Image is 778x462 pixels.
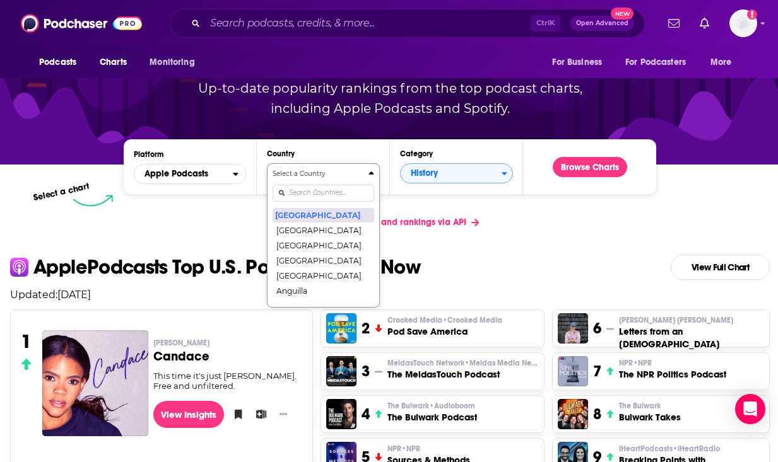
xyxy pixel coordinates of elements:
p: Crooked Media • Crooked Media [387,315,502,325]
span: • Audioboom [429,401,474,410]
span: Podcasts [39,54,76,71]
a: View Full Chart [671,255,770,280]
h3: The Bulwark Podcast [387,411,477,424]
h2: Platforms [134,164,247,184]
img: The NPR Politics Podcast [558,356,588,386]
button: Open AdvancedNew [570,16,634,31]
h3: 6 [593,319,601,338]
span: For Business [552,54,602,71]
button: open menu [702,50,748,74]
button: open menu [543,50,618,74]
a: NPR•NPRThe NPR Politics Podcast [619,358,726,381]
span: New [611,8,634,20]
button: Show More Button [274,408,292,420]
span: Open Advanced [576,20,628,26]
p: Up-to-date popularity rankings from the top podcast charts, including Apple Podcasts and Spotify. [173,78,607,118]
h3: The NPR Politics Podcast [619,368,726,381]
span: NPR [619,358,652,368]
div: Open Intercom Messenger [735,394,765,424]
p: Select a chart [32,181,90,203]
span: Crooked Media [387,315,502,325]
span: • NPR [401,444,420,453]
p: The Bulwark • Audioboom [387,401,477,411]
a: Show notifications dropdown [663,13,685,34]
span: [PERSON_NAME] [PERSON_NAME] [619,315,733,325]
button: [GEOGRAPHIC_DATA] [273,268,374,283]
img: Bulwark Takes [558,399,588,429]
p: MeidasTouch Network • Meidas Media Network [387,358,539,368]
a: [PERSON_NAME]Candace [153,338,303,371]
span: Monitoring [150,54,194,71]
span: NPR [387,444,420,454]
button: open menu [617,50,704,74]
h3: Pod Save America [387,325,502,338]
img: User Profile [729,9,757,37]
h3: 8 [593,405,601,424]
img: apple Icon [10,258,28,276]
img: Podchaser - Follow, Share and Rate Podcasts [21,11,142,35]
button: open menu [30,50,93,74]
input: Search Countries... [273,185,374,202]
h3: 4 [362,405,370,424]
button: [GEOGRAPHIC_DATA] [273,238,374,253]
button: Categories [400,163,513,183]
button: open menu [141,50,211,74]
svg: Add a profile image [747,9,757,20]
a: View Insights [153,401,225,428]
img: select arrow [73,195,113,207]
span: History [401,163,502,184]
span: [PERSON_NAME] [153,338,209,348]
span: • Meidas Media Network [464,359,550,367]
a: Get podcast charts and rankings via API [290,207,489,238]
span: The Bulwark [387,401,474,411]
input: Search podcasts, credits, & more... [205,13,531,33]
h3: The MeidasTouch Podcast [387,368,539,381]
img: Letters from an American [558,313,588,344]
span: Get podcast charts and rankings via API [300,217,466,228]
a: MeidasTouch Network•Meidas Media NetworkThe MeidasTouch Podcast [387,358,539,381]
button: [GEOGRAPHIC_DATA] [273,253,374,268]
h3: 2 [362,319,370,338]
h4: Select a Country [273,171,363,177]
p: iHeartPodcasts • iHeartRadio [619,444,764,454]
a: Candace [42,330,148,436]
h3: Bulwark Takes [619,411,681,424]
button: Show profile menu [729,9,757,37]
button: Countries [267,163,380,308]
a: The BulwarkBulwark Takes [619,401,681,424]
a: Crooked Media•Crooked MediaPod Save America [387,315,502,338]
span: • NPR [633,359,652,367]
button: Anguilla [273,283,374,298]
img: The MeidasTouch Podcast [326,356,357,386]
a: [PERSON_NAME] [PERSON_NAME]Letters from an [DEMOGRAPHIC_DATA] [619,315,764,350]
span: • iHeartRadio [673,444,720,453]
button: [GEOGRAPHIC_DATA] [273,222,374,238]
span: • Crooked Media [442,316,502,325]
p: Heather Cox Richardson [619,315,764,325]
button: Browse Charts [553,157,627,177]
img: Pod Save America [326,313,357,344]
p: NPR • NPR [387,444,470,454]
img: The Bulwark Podcast [326,399,357,429]
span: Ctrl K [531,15,560,32]
img: Candace [42,330,148,436]
p: Candace Owens [153,338,303,348]
div: Search podcasts, credits, & more... [170,9,645,38]
div: This time it's just [PERSON_NAME]. Free and unfiltered. [153,371,303,391]
button: Add to List [252,405,264,424]
span: iHeartPodcasts [619,444,720,454]
a: The Bulwark•AudioboomThe Bulwark Podcast [387,401,477,424]
span: Logged in as calellac [729,9,757,37]
a: Charts [91,50,134,74]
